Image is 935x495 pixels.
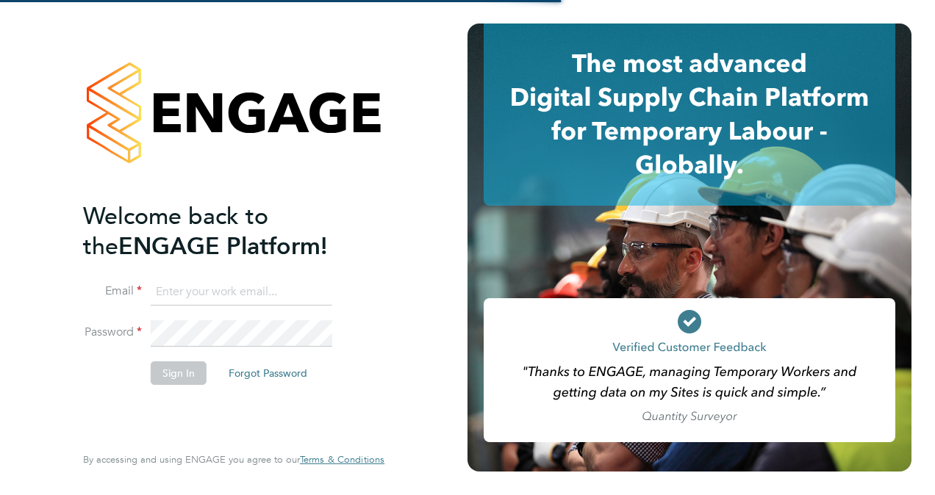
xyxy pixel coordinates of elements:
[83,201,370,261] h2: ENGAGE Platform!
[217,361,319,385] button: Forgot Password
[151,361,207,385] button: Sign In
[300,454,384,466] a: Terms & Conditions
[83,453,384,466] span: By accessing and using ENGAGE you agree to our
[83,202,268,261] span: Welcome back to the
[83,325,142,340] label: Password
[151,279,332,306] input: Enter your work email...
[83,283,142,299] label: Email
